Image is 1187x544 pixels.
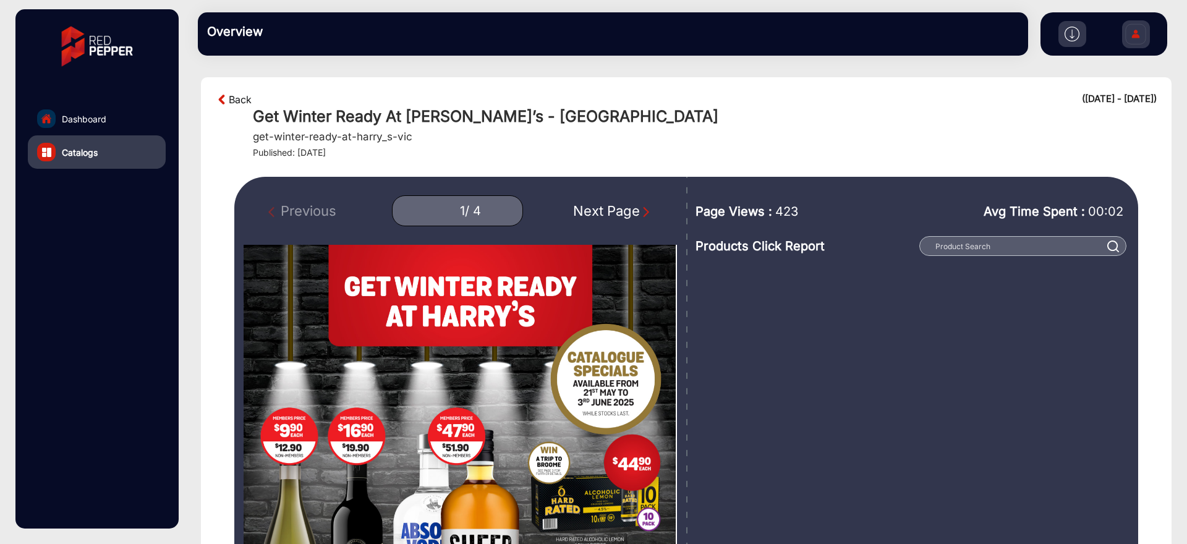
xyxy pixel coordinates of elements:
[253,130,412,143] h5: get-winter-ready-at-harry_s-vic
[573,201,652,221] div: Next Page
[207,24,380,39] h3: Overview
[696,202,772,221] span: Page Views :
[28,135,166,169] a: Catalogs
[253,148,1157,158] h4: Published: [DATE]
[1082,92,1157,107] div: ([DATE] - [DATE])
[28,102,166,135] a: Dashboard
[775,202,798,221] span: 423
[62,113,106,125] span: Dashboard
[1065,27,1079,41] img: h2download.svg
[984,202,1085,221] span: Avg Time Spent :
[1107,240,1120,252] img: prodSearch%20_white.svg
[229,92,252,107] a: Back
[216,92,229,107] img: arrow-left-1.svg
[1088,204,1123,219] span: 00:02
[1123,14,1149,57] img: Sign%20Up.svg
[919,236,1126,256] input: Product Search
[253,107,1157,125] h1: Get Winter Ready At [PERSON_NAME]’s - [GEOGRAPHIC_DATA]
[62,146,98,159] span: Catalogs
[640,206,652,218] img: Next Page
[42,148,51,157] img: catalog
[41,113,52,124] img: home
[53,15,142,77] img: vmg-logo
[465,203,481,219] div: / 4
[696,239,914,253] h3: Products Click Report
